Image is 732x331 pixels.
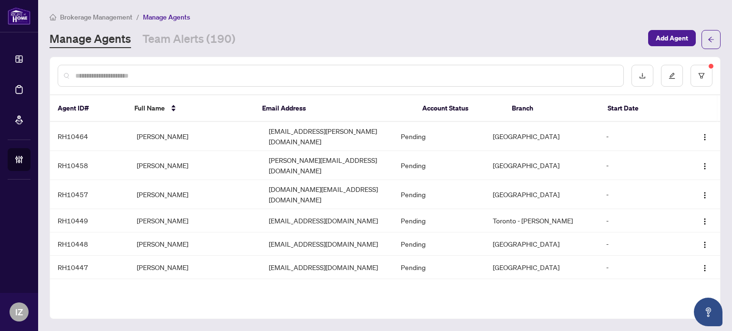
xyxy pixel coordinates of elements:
li: / [136,11,139,22]
td: [EMAIL_ADDRESS][DOMAIN_NAME] [261,209,393,232]
td: [PERSON_NAME] [129,151,261,180]
td: RH10448 [50,232,129,256]
td: Pending [393,256,486,279]
th: Start Date [600,95,677,122]
td: RH10457 [50,180,129,209]
td: [GEOGRAPHIC_DATA] [485,256,599,279]
th: Branch [504,95,600,122]
td: [GEOGRAPHIC_DATA] [485,180,599,209]
td: RH10458 [50,151,129,180]
td: Pending [393,122,486,151]
img: Logo [701,162,709,170]
th: Agent ID# [50,95,127,122]
button: Logo [697,129,712,144]
td: [PERSON_NAME][EMAIL_ADDRESS][DOMAIN_NAME] [261,151,393,180]
a: Manage Agents [50,31,131,48]
th: Email Address [254,95,414,122]
button: filter [691,65,712,87]
span: Add Agent [656,30,688,46]
img: Logo [701,218,709,225]
img: Logo [701,191,709,199]
button: Logo [697,158,712,173]
td: RH10449 [50,209,129,232]
td: [GEOGRAPHIC_DATA] [485,232,599,256]
td: Pending [393,151,486,180]
span: download [639,72,646,79]
td: - [599,180,678,209]
td: - [599,122,678,151]
td: - [599,209,678,232]
td: RH10464 [50,122,129,151]
td: [DOMAIN_NAME][EMAIL_ADDRESS][DOMAIN_NAME] [261,180,393,209]
span: Brokerage Management [60,13,132,21]
td: [GEOGRAPHIC_DATA] [485,122,599,151]
span: Manage Agents [143,13,190,21]
td: Pending [393,232,486,256]
td: - [599,256,678,279]
button: Logo [697,236,712,251]
span: Full Name [134,103,165,113]
button: Logo [697,213,712,228]
td: [EMAIL_ADDRESS][PERSON_NAME][DOMAIN_NAME] [261,122,393,151]
button: Open asap [694,298,722,326]
button: Logo [697,260,712,275]
td: [GEOGRAPHIC_DATA] [485,151,599,180]
td: [PERSON_NAME] [129,256,261,279]
span: home [50,14,56,20]
td: Toronto - [PERSON_NAME] [485,209,599,232]
button: download [631,65,653,87]
span: arrow-left [708,36,714,43]
td: [PERSON_NAME] [129,232,261,256]
td: [PERSON_NAME] [129,122,261,151]
a: Team Alerts (190) [142,31,235,48]
td: Pending [393,180,486,209]
span: edit [669,72,675,79]
span: filter [698,72,705,79]
img: logo [8,7,30,25]
td: [PERSON_NAME] [129,209,261,232]
img: Logo [701,241,709,249]
button: Logo [697,187,712,202]
td: - [599,232,678,256]
button: Add Agent [648,30,696,46]
td: RH10447 [50,256,129,279]
button: edit [661,65,683,87]
td: [EMAIL_ADDRESS][DOMAIN_NAME] [261,232,393,256]
img: Logo [701,133,709,141]
th: Account Status [415,95,504,122]
td: Pending [393,209,486,232]
th: Full Name [127,95,254,122]
td: [EMAIL_ADDRESS][DOMAIN_NAME] [261,256,393,279]
td: [PERSON_NAME] [129,180,261,209]
span: IZ [15,305,23,319]
img: Logo [701,264,709,272]
td: - [599,151,678,180]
